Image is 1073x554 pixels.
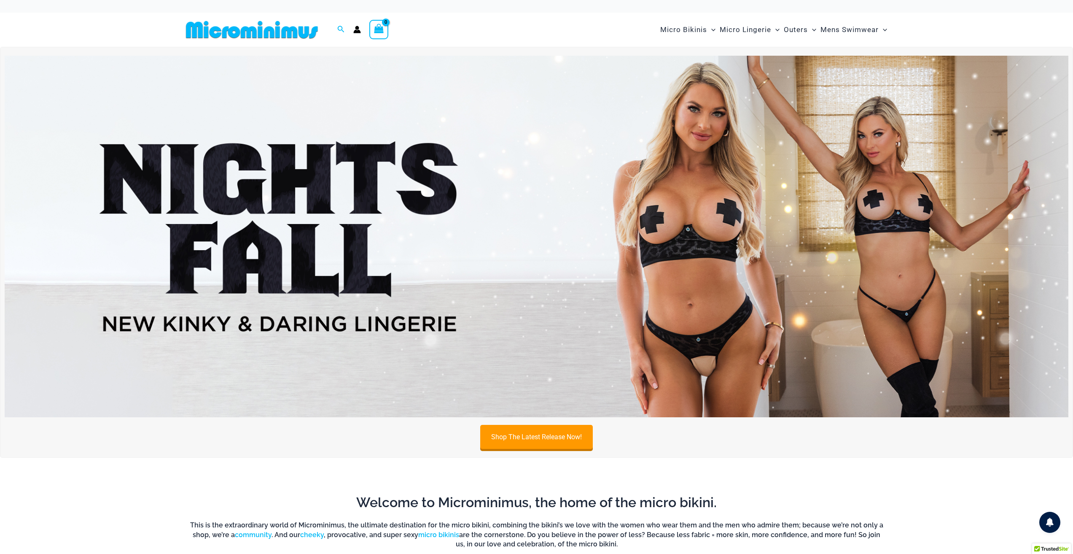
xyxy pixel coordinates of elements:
span: Menu Toggle [771,19,780,41]
a: View Shopping Cart, empty [369,20,389,39]
h6: This is the extraordinary world of Microminimus, the ultimate destination for the micro bikini, c... [189,521,885,549]
h2: Welcome to Microminimus, the home of the micro bikini. [189,494,885,511]
span: Menu Toggle [707,19,715,41]
a: cheeky [300,531,324,539]
a: Account icon link [353,26,361,33]
a: OutersMenu ToggleMenu Toggle [782,17,818,43]
a: Search icon link [337,24,345,35]
span: Outers [784,19,808,41]
img: Night's Fall Silver Leopard Pack [5,56,1068,417]
a: community [235,531,272,539]
a: Micro BikinisMenu ToggleMenu Toggle [658,17,718,43]
a: Micro LingerieMenu ToggleMenu Toggle [718,17,782,43]
span: Micro Lingerie [720,19,771,41]
a: micro bikinis [418,531,459,539]
nav: Site Navigation [657,16,891,44]
span: Mens Swimwear [820,19,879,41]
span: Menu Toggle [879,19,887,41]
span: Menu Toggle [808,19,816,41]
span: Micro Bikinis [660,19,707,41]
a: Mens SwimwearMenu ToggleMenu Toggle [818,17,889,43]
a: Shop The Latest Release Now! [480,425,593,449]
img: MM SHOP LOGO FLAT [183,20,321,39]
